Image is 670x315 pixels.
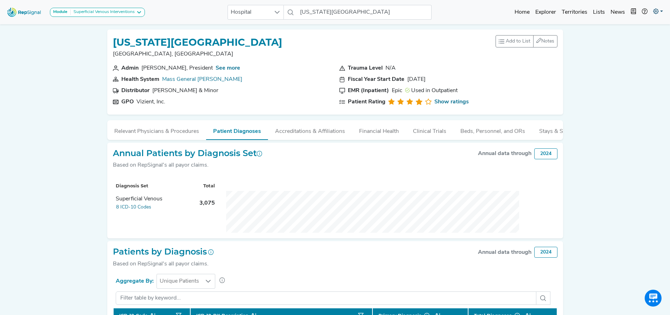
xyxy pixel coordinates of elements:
div: Superficial Venous [116,195,186,203]
span: Unique Patients [157,274,202,288]
button: Beds, Personnel, and ORs [453,120,532,139]
div: EMR (Inpatient) [348,86,389,95]
div: Based on RepSignal's all payor claims. [113,161,262,169]
h1: [US_STATE][GEOGRAPHIC_DATA] [113,37,282,49]
a: Territories [559,5,590,19]
div: Health System [121,75,159,84]
button: Patient Diagnoses [206,120,268,140]
div: Based on RepSignal's all payor claims. [113,260,214,268]
div: Epic [392,86,402,95]
button: Financial Health [352,120,406,139]
button: Stays & Services [532,120,588,139]
div: Superficial Venous Interventions [71,9,135,15]
div: GPO [121,98,134,106]
div: [DATE] [407,75,426,84]
div: David Brown, President [141,64,213,72]
h2: Annual Patients by Diagnosis Set [113,148,262,159]
button: Notes [533,35,557,47]
span: 3,075 [199,200,215,206]
div: Distributor [121,86,149,95]
div: 2024 [534,247,557,258]
div: Patient Rating [348,98,385,106]
a: See more [216,65,240,71]
div: Annual data through [478,248,531,257]
div: Owens & Minor [152,86,218,95]
a: Show ratings [434,98,469,106]
div: Trauma Level [348,64,383,72]
th: Diagnosis Set [113,181,195,191]
button: Relevant Physicians & Procedures [107,120,206,139]
button: Add to List [496,35,534,47]
div: Vizient, Inc. [136,98,165,106]
a: Home [512,5,532,19]
input: Search a hospital [297,5,432,20]
h2: Patients by Diagnosis [113,247,214,257]
input: Filter table by keyword... [116,291,536,305]
div: Used in Outpatient [405,86,458,95]
button: Clinical Trials [406,120,453,139]
strong: Aggregate By: [116,278,154,284]
strong: Module [53,10,68,14]
a: Lists [590,5,608,19]
a: Explorer [532,5,559,19]
a: News [608,5,628,19]
button: Accreditations & Affiliations [268,120,352,139]
div: Annual data through [478,149,531,158]
p: [GEOGRAPHIC_DATA], [GEOGRAPHIC_DATA] [113,50,282,58]
span: Notes [541,39,554,44]
div: 2024 [534,148,557,159]
span: Add to List [506,38,530,45]
div: Admin [121,64,139,72]
th: Total [195,181,218,191]
span: Hospital [228,5,270,19]
div: Mass General Brigham [162,75,242,84]
div: Fiscal Year Start Date [348,75,404,84]
button: Intel Book [628,5,639,19]
div: N/A [385,64,396,72]
button: 8 ICD-10 Codes [116,203,152,211]
button: ModuleSuperficial Venous Interventions [50,8,145,17]
a: Mass General [PERSON_NAME] [162,77,242,82]
div: [PERSON_NAME], President [141,64,213,72]
div: toolbar [496,35,557,47]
